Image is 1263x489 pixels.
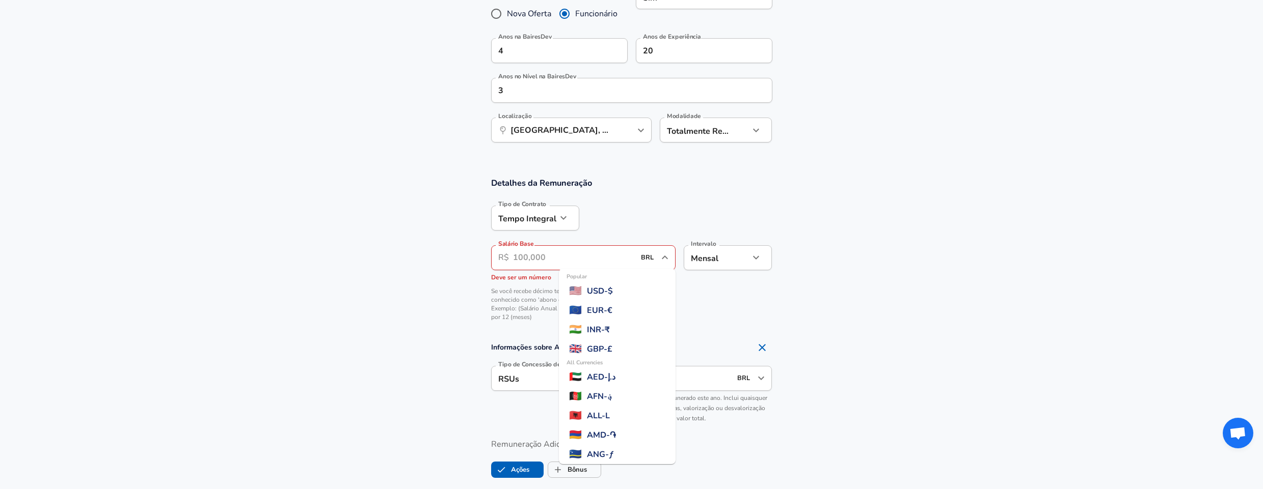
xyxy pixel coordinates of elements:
label: Bônus [548,460,587,479]
div: Mensal [684,245,749,270]
span: 🇦🇫 [569,389,582,404]
input: 0 [491,38,605,63]
input: 100,000 [513,245,635,270]
label: Intervalo [691,241,716,247]
input: 7 [636,38,750,63]
label: Ações [492,460,529,479]
span: AED - د.إ [587,371,615,383]
div: Bate-papo aberto [1223,418,1253,448]
span: 🇪🇺 [569,303,582,318]
label: Modalidade [667,113,701,119]
span: ANG - ƒ [587,448,614,461]
label: Tipo de Contrato [498,201,546,207]
span: AFN - ؋ [587,390,612,402]
label: Anos no Nível na BairesDev [498,73,576,79]
button: Remove Section [752,337,772,358]
span: GBP - £ [587,343,612,355]
div: Tempo Integral [491,206,557,231]
span: 🇺🇸 [569,283,582,299]
span: AMD - ֏ [587,429,616,441]
span: 🇬🇧 [569,341,582,357]
span: Bônus [548,460,568,479]
span: 🇮🇳 [569,322,582,337]
span: EUR - € [587,304,612,317]
div: RSUs [491,366,557,391]
span: ALL - L [587,410,610,422]
span: 🇦🇱 [569,408,582,423]
span: 🇦🇲 [569,427,582,443]
button: BônusBônus [548,462,601,478]
span: 🇦🇪 [569,369,582,385]
label: Anos na BairesDev [498,34,552,40]
span: Funcionário [575,8,617,20]
button: Close [658,250,672,265]
label: Anos de Experiência [643,34,701,40]
span: INR - ₹ [587,324,610,336]
span: Ações [492,460,511,479]
h4: Informações sobre Ações [491,337,772,358]
button: AçõesAções [491,462,544,478]
span: 🇨🇼 [569,447,582,462]
div: Totalmente Remoto [660,118,735,142]
span: USD - $ [587,285,613,297]
p: Se você recebe décimo terceiro ou décimo quarto salário (às vezes conhecido como 'abono de férias... [491,287,676,322]
label: Salário Base [498,241,534,247]
h3: Detalhes da Remuneração [491,177,772,189]
input: USD [734,370,755,386]
label: Remuneração Adicional [491,436,772,453]
button: Open [634,123,648,137]
span: Quanto em ações você será remunerado este ano. Inclui quaisquer concessões de ações sobrepostas, ... [587,394,767,422]
label: Localização [498,113,531,119]
span: Popular [567,273,587,281]
button: Open [754,371,768,385]
input: 1 [491,78,750,103]
input: USD [638,250,658,266]
span: All Currencies [567,359,603,367]
span: Deve ser um número [491,273,551,281]
label: Tipo de Concessão de Ações [498,361,574,367]
span: Nova Oferta [507,8,551,20]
